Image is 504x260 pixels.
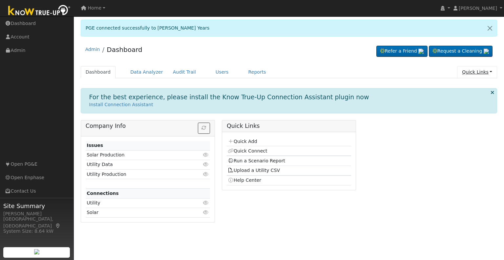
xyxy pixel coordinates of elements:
[429,46,493,57] a: Request a Cleaning
[228,177,261,183] a: Help Center
[483,20,497,36] a: Close
[203,153,209,157] i: Click to view
[3,228,70,235] div: System Size: 8.64 kW
[228,139,257,144] a: Quick Add
[89,93,369,101] h1: For the best experience, please install the Know True-Up Connection Assistant plugin now
[86,208,190,217] td: Solar
[168,66,201,78] a: Audit Trail
[81,66,116,78] a: Dashboard
[203,210,209,215] i: Click to view
[203,162,209,167] i: Click to view
[459,6,497,11] span: [PERSON_NAME]
[81,20,497,36] div: PGE connected successfully to [PERSON_NAME] Years
[376,46,428,57] a: Refer a Friend
[86,150,190,160] td: Solar Production
[418,49,424,54] img: retrieve
[125,66,168,78] a: Data Analyzer
[89,102,153,107] a: Install Connection Assistant
[86,160,190,169] td: Utility Data
[107,46,142,54] a: Dashboard
[85,47,100,52] a: Admin
[87,191,119,196] strong: Connections
[211,66,234,78] a: Users
[484,49,489,54] img: retrieve
[228,148,267,154] a: Quick Connect
[3,216,70,229] div: [GEOGRAPHIC_DATA], [GEOGRAPHIC_DATA]
[243,66,271,78] a: Reports
[86,198,190,208] td: Utility
[228,168,280,173] a: Upload a Utility CSV
[5,4,74,18] img: Know True-Up
[3,201,70,210] span: Site Summary
[55,223,61,228] a: Map
[203,172,209,177] i: Click to view
[457,66,497,78] a: Quick Links
[86,170,190,179] td: Utility Production
[86,123,210,130] h5: Company Info
[87,143,103,148] strong: Issues
[3,210,70,217] div: [PERSON_NAME]
[34,249,39,254] img: retrieve
[227,123,351,130] h5: Quick Links
[228,158,285,163] a: Run a Scenario Report
[88,5,102,11] span: Home
[203,201,209,205] i: Click to view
